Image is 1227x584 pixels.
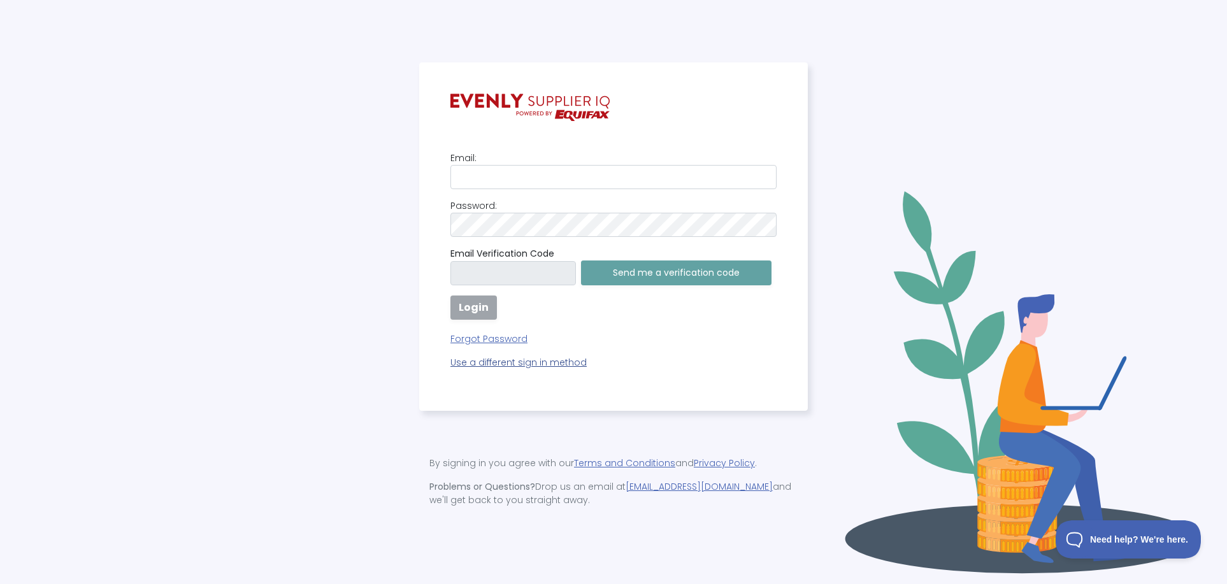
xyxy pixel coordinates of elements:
label: Email Verification Code [450,247,777,260]
strong: Problems or Questions? [429,480,535,493]
label: Email: [450,152,477,165]
iframe: Toggle Customer Support [1056,520,1202,559]
a: Privacy Policy [694,457,755,469]
p: Drop us an email at and we'll get back to you straight away. [429,480,798,507]
a: Use a different sign in method [450,356,777,369]
a: Terms and Conditions [574,457,675,469]
label: Password: [450,199,497,213]
img: SupplyPredict [450,94,610,121]
p: By signing in you agree with our and . [429,457,798,470]
a: Forgot Password [450,325,777,346]
a: [EMAIL_ADDRESS][DOMAIN_NAME] [626,480,773,493]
